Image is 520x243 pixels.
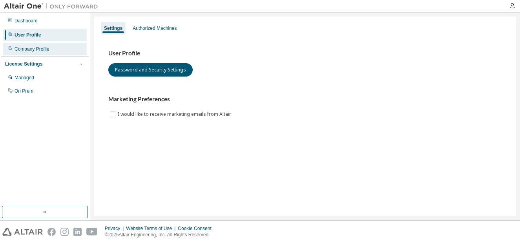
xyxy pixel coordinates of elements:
div: License Settings [5,61,42,67]
div: Dashboard [15,18,38,24]
img: facebook.svg [47,228,56,236]
div: Website Terms of Use [126,225,178,232]
label: I would like to receive marketing emails from Altair [118,110,233,119]
h3: User Profile [108,49,502,57]
img: Altair One [4,2,102,10]
div: User Profile [15,32,41,38]
p: © 2025 Altair Engineering, Inc. All Rights Reserved. [105,232,216,238]
img: altair_logo.svg [2,228,43,236]
div: Authorized Machines [133,25,177,31]
button: Password and Security Settings [108,63,193,77]
div: On Prem [15,88,33,94]
h3: Marketing Preferences [108,95,502,103]
div: Managed [15,75,34,81]
div: Settings [104,25,122,31]
img: linkedin.svg [73,228,82,236]
img: youtube.svg [86,228,98,236]
div: Cookie Consent [178,225,216,232]
div: Privacy [105,225,126,232]
div: Company Profile [15,46,49,52]
img: instagram.svg [60,228,69,236]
